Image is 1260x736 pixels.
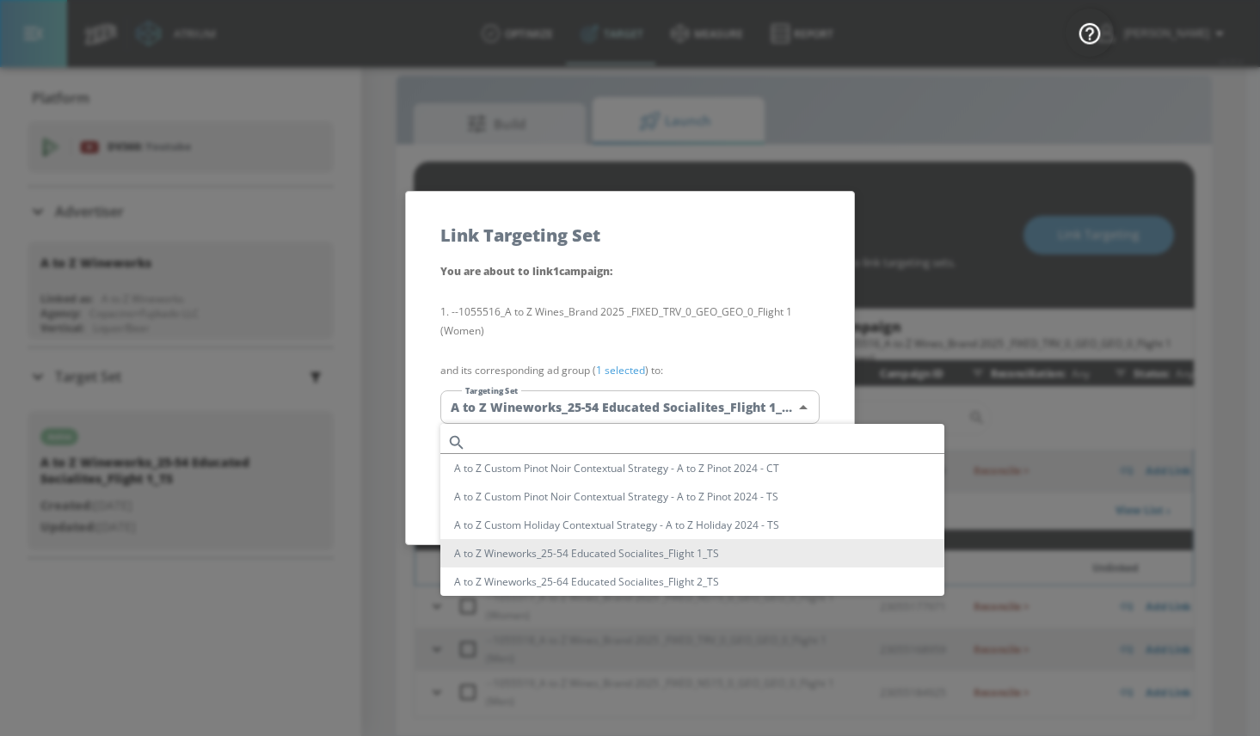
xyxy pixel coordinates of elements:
[1066,9,1114,57] button: Open Resource Center
[440,511,944,539] li: A to Z Custom Holiday Contextual Strategy - A to Z Holiday 2024 - TS
[440,567,944,596] li: A to Z Wineworks_25-64 Educated Socialites_Flight 2_TS
[440,539,944,567] li: A to Z Wineworks_25-54 Educated Socialites_Flight 1_TS
[440,454,944,482] li: A to Z Custom Pinot Noir Contextual Strategy - A to Z Pinot 2024 - CT
[440,482,944,511] li: A to Z Custom Pinot Noir Contextual Strategy - A to Z Pinot 2024 - TS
